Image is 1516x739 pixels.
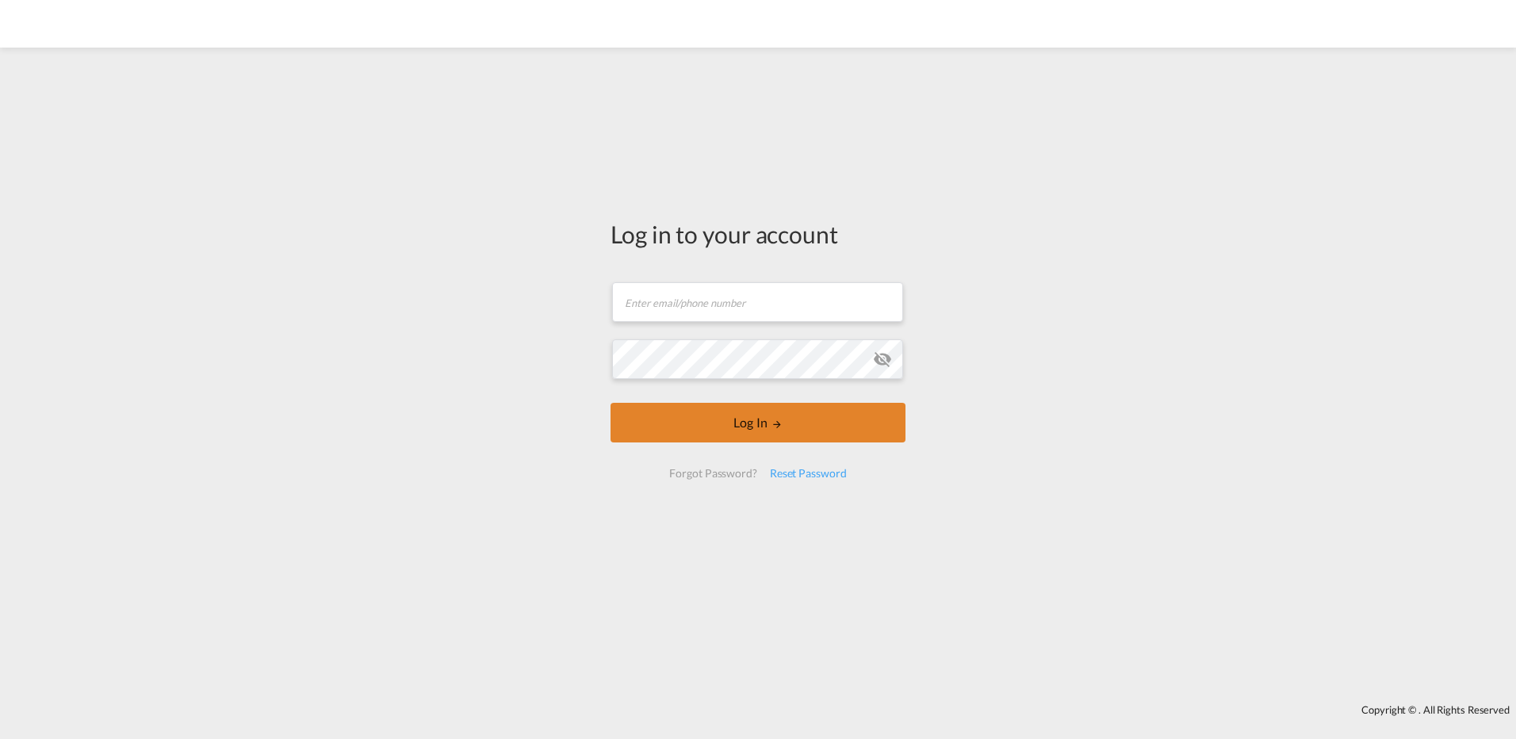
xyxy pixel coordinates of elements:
input: Enter email/phone number [612,282,903,322]
div: Reset Password [764,459,853,488]
md-icon: icon-eye-off [873,350,892,369]
button: LOGIN [611,403,905,442]
div: Forgot Password? [663,459,763,488]
div: Log in to your account [611,217,905,251]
